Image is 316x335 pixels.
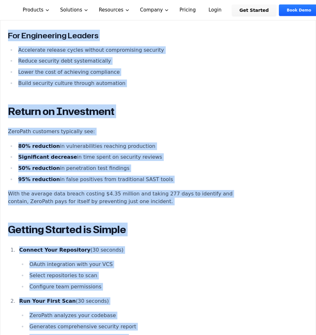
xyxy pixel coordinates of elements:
li: Accelerate release cycles without compromising security [16,46,246,54]
li: Select repositories to scan [27,272,246,279]
strong: Significant decrease [18,154,77,160]
h2: Getting Started is Simple [8,223,246,236]
li: Configure team permissions [27,283,246,291]
p: ZeroPath customers typically see: [8,128,246,135]
li: in penetration test findings [16,164,246,172]
a: Get Started [232,4,277,16]
strong: Run Your First Scan [19,298,76,304]
strong: Connect Your Repository [19,247,91,253]
strong: 95% reduction [18,176,60,182]
a: Login [201,4,229,16]
li: Reduce security debt systematically [16,57,246,65]
li: Build security culture through automation [16,80,246,87]
p: (30 seconds) [19,297,246,305]
li: OAuth integration with your VCS [27,261,246,268]
li: Lower the cost of achieving compliance [16,68,246,76]
li: in false positives from traditional SAST tools [16,176,246,183]
strong: 50% reduction [18,165,60,171]
p: With the average data breach costing $4.35 million and taking 277 days to identify and contain, Z... [8,190,246,205]
li: ZeroPath analyzes your codebase [27,312,246,319]
h2: Return on Investment [8,105,246,118]
li: in vulnerabilities reaching production [16,142,246,150]
strong: 80% reduction [18,143,60,149]
p: (30 seconds) [19,246,246,254]
li: in time spent on security reviews [16,153,246,161]
li: Generates comprehensive security report [27,323,246,331]
h3: For Engineering Leaders [8,30,246,41]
